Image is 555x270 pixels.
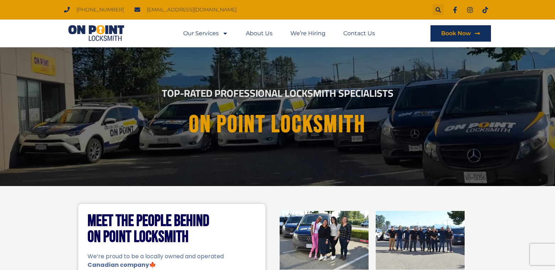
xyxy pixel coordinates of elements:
nav: Menu [183,25,375,42]
span: Book Now [441,31,471,36]
img: On Point Locksmith Port Coquitlam, BC 1 [280,211,369,270]
a: About Us [246,25,273,42]
a: Our Services [183,25,228,42]
a: We’re Hiring [290,25,326,42]
a: Contact Us [343,25,375,42]
h1: On point Locksmith [86,111,469,138]
a: Book Now [430,25,491,42]
div: Search [433,4,444,15]
span: [EMAIL_ADDRESS][DOMAIN_NAME] [145,5,237,15]
strong: Canadian company [88,261,149,269]
p: We’re proud to be a locally owned and operated [88,252,256,261]
span: [PHONE_NUMBER] [75,5,124,15]
img: On Point Locksmith Port Coquitlam, BC 2 [376,211,465,270]
h2: Meet the People Behind On Point Locksmith [88,213,256,245]
h2: Top-Rated Professional Locksmith Specialists [80,88,475,98]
